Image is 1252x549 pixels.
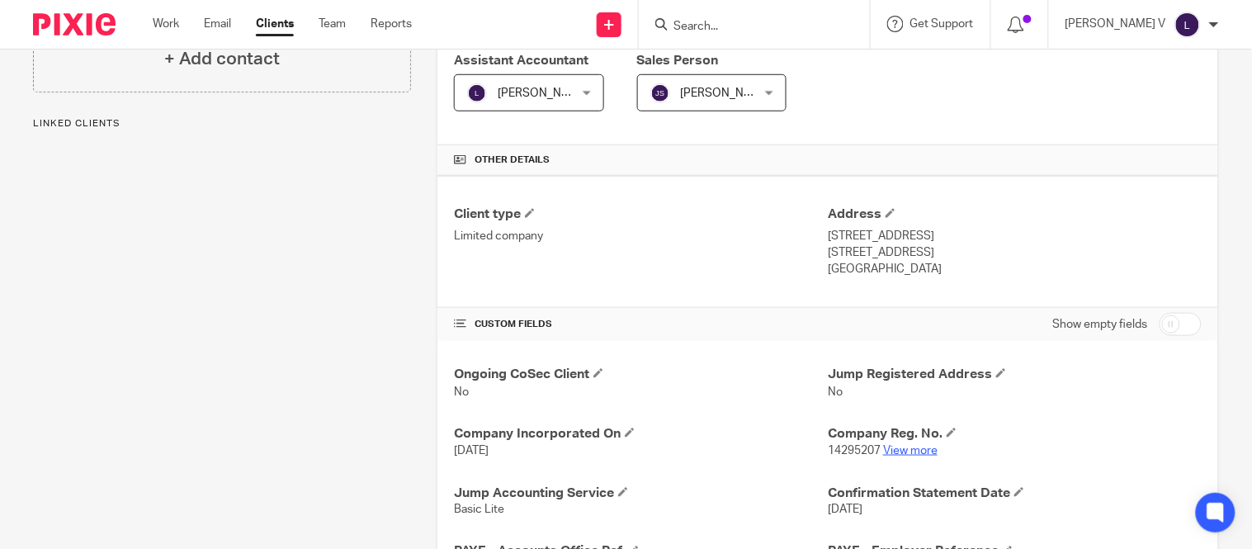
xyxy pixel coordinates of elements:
a: Work [153,16,179,32]
h4: Company Incorporated On [454,425,828,443]
p: [PERSON_NAME] V [1065,16,1166,32]
span: [DATE] [454,445,489,457]
h4: + Add contact [164,46,280,72]
p: Linked clients [33,117,411,130]
span: [DATE] [828,504,862,516]
h4: Address [828,206,1202,223]
img: svg%3E [467,83,487,103]
input: Search [672,20,820,35]
span: Basic Lite [454,504,504,516]
span: Sales Person [637,54,719,67]
img: svg%3E [1174,12,1201,38]
h4: Client type [454,206,828,223]
label: Show empty fields [1053,316,1148,333]
h4: Jump Accounting Service [454,485,828,502]
p: [GEOGRAPHIC_DATA] [828,261,1202,277]
img: Pixie [33,13,116,35]
img: svg%3E [650,83,670,103]
h4: Company Reg. No. [828,425,1202,443]
span: 14295207 [828,445,881,457]
h4: Confirmation Statement Date [828,485,1202,502]
span: Get Support [910,18,974,30]
span: Other details [475,154,550,167]
p: Limited company [454,228,828,244]
span: No [828,386,843,398]
span: No [454,386,469,398]
h4: Jump Registered Address [828,366,1202,383]
p: [STREET_ADDRESS] [828,244,1202,261]
p: [STREET_ADDRESS] [828,228,1202,244]
span: [PERSON_NAME] V [498,88,598,99]
a: Reports [371,16,412,32]
span: Assistant Accountant [454,54,588,67]
h4: CUSTOM FIELDS [454,318,828,331]
a: Clients [256,16,294,32]
h4: Ongoing CoSec Client [454,366,828,383]
a: Team [319,16,346,32]
a: Email [204,16,231,32]
a: View more [883,445,938,457]
span: [PERSON_NAME] [681,88,772,99]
